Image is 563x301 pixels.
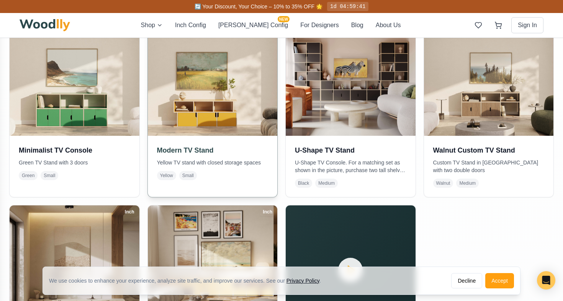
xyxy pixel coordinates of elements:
[286,278,319,284] a: Privacy Policy
[424,6,554,136] img: Walnut Custom TV Stand
[327,2,368,11] div: 1d 04:59:41
[511,17,543,33] button: Sign In
[144,3,280,139] img: Modern TV Stand
[456,179,479,188] span: Medium
[41,171,58,180] span: Small
[218,21,288,30] button: [PERSON_NAME] ConfigNEW
[300,21,339,30] button: For Designers
[10,6,139,136] img: Minimalist TV Console
[20,19,70,31] img: Woodlly
[19,145,130,156] h3: Minimalist TV Console
[179,171,197,180] span: Small
[315,179,338,188] span: Medium
[295,159,406,174] p: U-Shape TV Console. For a matching set as shown in the picture, purchase two tall shelves and one...
[451,273,482,288] button: Decline
[278,16,290,22] span: NEW
[157,145,268,156] h3: Modern TV Stand
[19,159,130,166] p: Green TV Stand with 3 doors
[157,171,176,180] span: Yellow
[195,3,322,10] span: 🔄 Your Discount, Your Choice – 10% to 35% OFF 🌟
[286,6,416,136] img: U-Shape TV Stand
[49,277,327,285] div: We use cookies to enhance your experience, analyze site traffic, and improve our services. See our .
[259,208,276,216] div: Inch
[141,21,163,30] button: Shop
[433,145,545,156] h3: Walnut Custom TV Stand
[121,208,138,216] div: Inch
[351,21,363,30] button: Blog
[19,171,38,180] span: Green
[295,145,406,156] h3: U-Shape TV Stand
[376,21,401,30] button: About Us
[433,159,545,174] p: Custom TV Stand in [GEOGRAPHIC_DATA] with two double doors
[433,179,453,188] span: Walnut
[537,271,555,290] div: Open Intercom Messenger
[157,159,268,166] p: Yellow TV stand with closed storage spaces
[175,21,206,30] button: Inch Config
[485,273,514,288] button: Accept
[295,179,312,188] span: Black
